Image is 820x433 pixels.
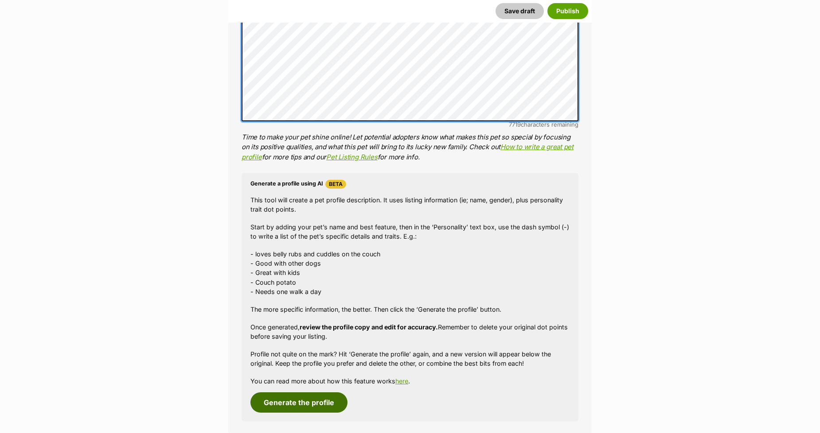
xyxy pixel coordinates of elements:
p: Time to make your pet shine online! Let potential adopters know what makes this pet so special by... [242,132,578,162]
span: 7719 [509,121,521,128]
a: How to write a great pet profile [242,143,574,161]
p: This tool will create a pet profile description. It uses listing information (ie; name, gender), ... [250,195,570,214]
p: Profile not quite on the mark? Hit ‘Generate the profile’ again, and a new version will appear be... [250,349,570,368]
p: The more specific information, the better. Then click the ‘Generate the profile’ button. [250,305,570,314]
span: Beta [325,180,346,189]
a: here [395,377,408,385]
p: Once generated, Remember to delete your original dot points before saving your listing. [250,322,570,341]
strong: review the profile copy and edit for accuracy. [300,323,438,331]
p: You can read more about how this feature works . [250,376,570,386]
button: Generate the profile [250,392,348,413]
button: Publish [547,3,588,19]
p: Start by adding your pet’s name and best feature, then in the ‘Personality’ text box, use the das... [250,222,570,241]
div: characters remaining [242,121,578,128]
h4: Generate a profile using AI [250,180,570,189]
a: Pet Listing Rules [326,153,377,161]
button: Save draft [496,3,544,19]
p: - loves belly rubs and cuddles on the couch - Good with other dogs - Great with kids - Couch pota... [250,249,570,297]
